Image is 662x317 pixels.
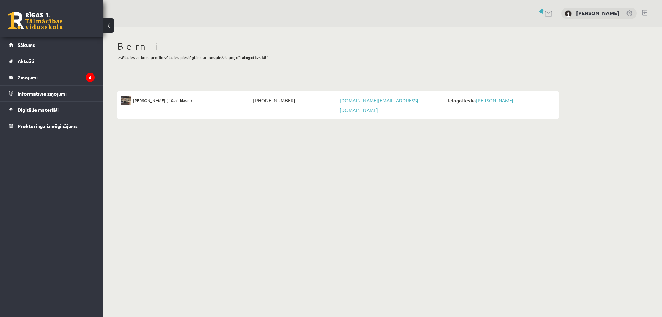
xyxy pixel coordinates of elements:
[9,37,95,53] a: Sākums
[446,96,554,105] span: Ielogoties kā
[576,10,619,17] a: [PERSON_NAME]
[18,58,34,64] span: Aktuāli
[18,86,95,101] legend: Informatīvie ziņojumi
[340,97,418,113] a: [DOMAIN_NAME][EMAIL_ADDRESS][DOMAIN_NAME]
[9,53,95,69] a: Aktuāli
[9,69,95,85] a: Ziņojumi6
[238,55,269,60] b: "Ielogoties kā"
[476,97,513,103] a: [PERSON_NAME]
[565,10,572,17] img: Ieva Jakseboga
[251,96,338,105] span: [PHONE_NUMBER]
[18,107,59,113] span: Digitālie materiāli
[86,73,95,82] i: 6
[9,118,95,134] a: Proktoringa izmēģinājums
[133,96,192,105] span: [PERSON_NAME] ( 10.a1 klase )
[18,123,78,129] span: Proktoringa izmēģinājums
[18,69,95,85] legend: Ziņojumi
[9,86,95,101] a: Informatīvie ziņojumi
[8,12,63,29] a: Rīgas 1. Tālmācības vidusskola
[117,54,559,60] p: Izvēlaties ar kuru profilu vēlaties pieslēgties un nospiežat pogu
[117,40,559,52] h1: Bērni
[18,42,35,48] span: Sākums
[121,96,131,105] img: Toms Jakseboga
[9,102,95,118] a: Digitālie materiāli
